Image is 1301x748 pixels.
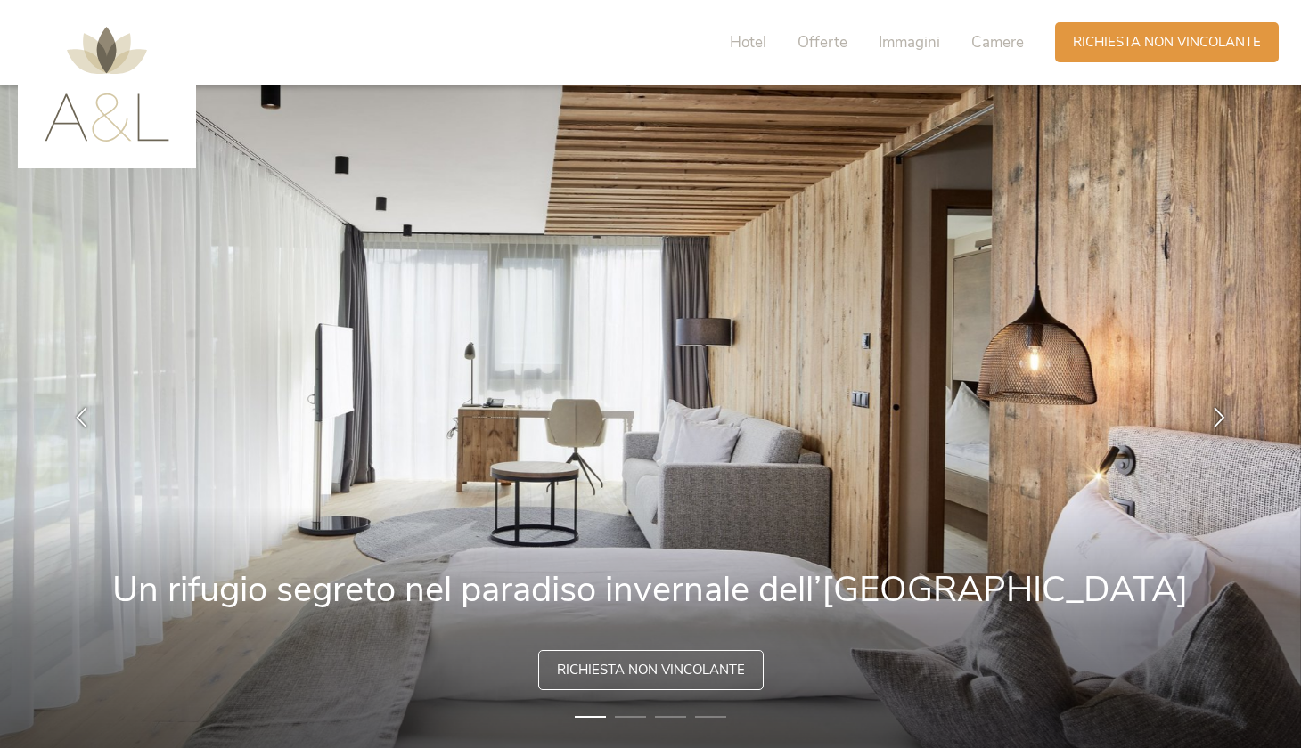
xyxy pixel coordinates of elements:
span: Richiesta non vincolante [1073,33,1261,52]
span: Offerte [798,32,847,53]
span: Immagini [879,32,940,53]
span: Hotel [730,32,766,53]
img: AMONTI & LUNARIS Wellnessresort [45,27,169,142]
span: Camere [971,32,1024,53]
span: Richiesta non vincolante [557,661,745,679]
